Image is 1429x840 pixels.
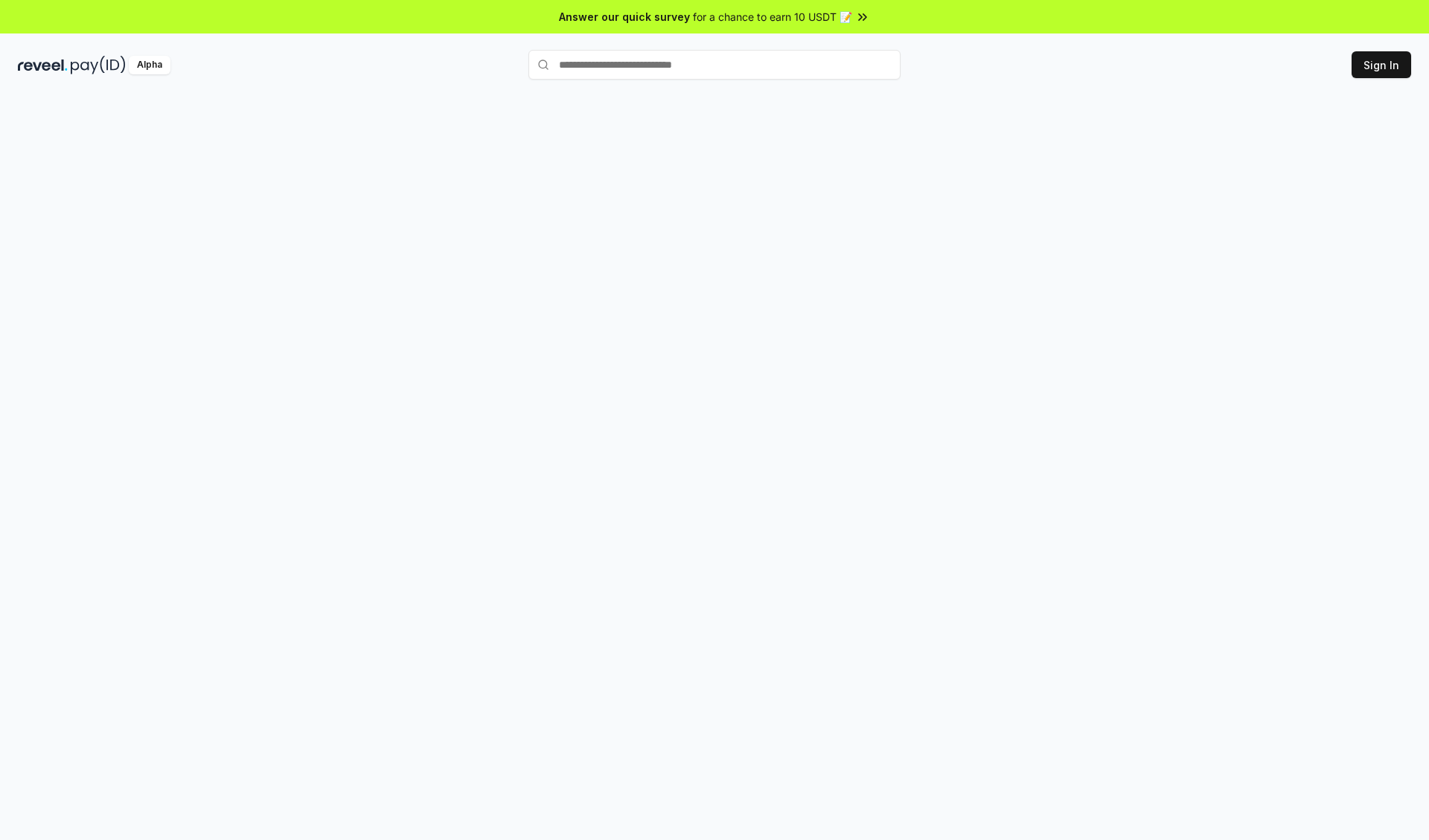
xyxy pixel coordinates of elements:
button: Sign In [1352,51,1411,78]
span: for a chance to earn 10 USDT 📝 [693,9,852,25]
span: Answer our quick survey [559,9,690,25]
img: pay_id [71,56,126,74]
div: Alpha [129,56,170,74]
img: reveel_dark [18,56,68,74]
